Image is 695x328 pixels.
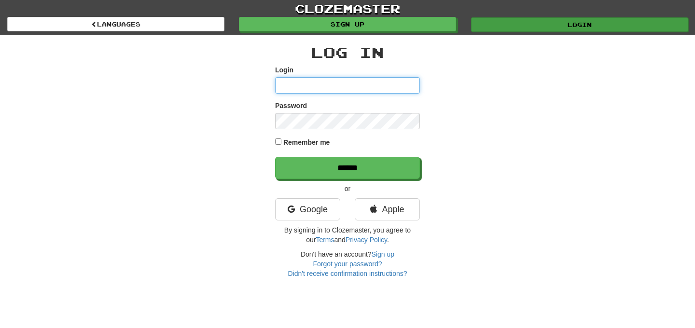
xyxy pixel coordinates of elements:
a: Terms [316,236,334,244]
label: Login [275,65,293,75]
a: Google [275,198,340,220]
a: Sign up [239,17,456,31]
label: Password [275,101,307,110]
label: Remember me [283,137,330,147]
a: Login [471,17,688,32]
p: or [275,184,420,193]
a: Languages [7,17,224,31]
a: Didn't receive confirmation instructions? [288,270,407,277]
a: Apple [355,198,420,220]
h2: Log In [275,44,420,60]
p: By signing in to Clozemaster, you agree to our and . [275,225,420,245]
a: Forgot your password? [313,260,382,268]
a: Sign up [372,250,394,258]
div: Don't have an account? [275,249,420,278]
a: Privacy Policy [346,236,387,244]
